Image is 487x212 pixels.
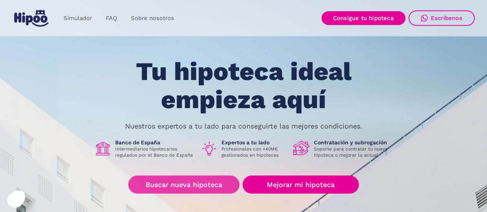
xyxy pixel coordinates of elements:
[314,146,393,158] p: Soporte para contratar tu nueva hipoteca o mejorar la actual
[408,10,475,26] a: Escríbenos
[57,11,99,26] a: Simulador
[321,11,405,25] a: Consigue tu hipoteca
[115,146,194,158] p: Intermediarios hipotecarios regulados por el Banco de España
[115,139,194,146] h1: Banco de España
[97,58,389,114] h1: Tu hipoteca ideal empieza aquí
[221,139,287,146] h1: Expertos a tu lado
[314,139,393,146] h1: Contratación y subrogación
[124,11,181,26] a: Sobre nosotros
[13,7,50,30] a: home
[99,11,124,26] a: FAQ
[128,175,239,194] a: Buscar nueva hipoteca
[125,123,362,129] p: Nuestros expertos a tu lado para conseguirte las mejores condiciones.
[221,146,287,158] p: Profesionales con +40M€ gestionados en hipotecas
[431,15,462,22] div: Escríbenos
[243,175,358,194] a: Mejorar mi hipoteca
